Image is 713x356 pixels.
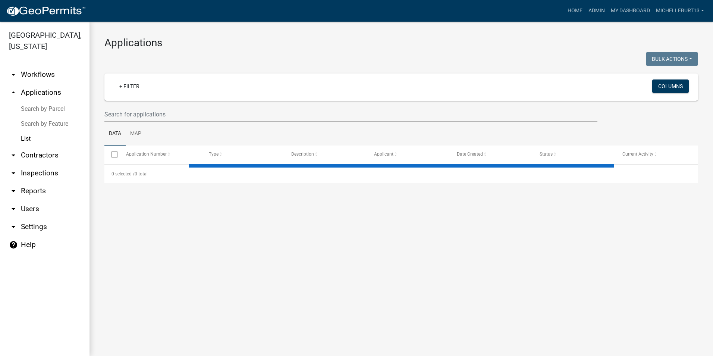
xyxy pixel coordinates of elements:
[209,152,219,157] span: Type
[533,146,615,163] datatable-header-cell: Status
[201,146,284,163] datatable-header-cell: Type
[9,187,18,196] i: arrow_drop_down
[104,37,698,49] h3: Applications
[622,152,653,157] span: Current Activity
[104,107,597,122] input: Search for applications
[126,122,146,146] a: Map
[374,152,393,157] span: Applicant
[104,122,126,146] a: Data
[291,152,314,157] span: Description
[9,240,18,249] i: help
[646,52,698,66] button: Bulk Actions
[104,146,119,163] datatable-header-cell: Select
[111,171,135,177] span: 0 selected /
[615,146,698,163] datatable-header-cell: Current Activity
[653,4,707,18] a: michelleburt13
[113,79,145,93] a: + Filter
[585,4,608,18] a: Admin
[284,146,367,163] datatable-header-cell: Description
[652,79,689,93] button: Columns
[457,152,483,157] span: Date Created
[565,4,585,18] a: Home
[450,146,533,163] datatable-header-cell: Date Created
[126,152,167,157] span: Application Number
[9,222,18,231] i: arrow_drop_down
[9,204,18,213] i: arrow_drop_down
[608,4,653,18] a: My Dashboard
[9,151,18,160] i: arrow_drop_down
[119,146,201,163] datatable-header-cell: Application Number
[9,70,18,79] i: arrow_drop_down
[9,169,18,178] i: arrow_drop_down
[540,152,553,157] span: Status
[367,146,450,163] datatable-header-cell: Applicant
[104,165,698,183] div: 0 total
[9,88,18,97] i: arrow_drop_up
